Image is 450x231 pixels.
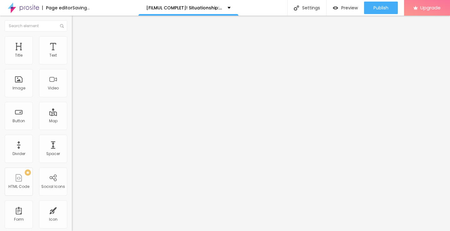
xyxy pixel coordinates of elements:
[333,5,338,11] img: view-1.svg
[294,5,299,11] img: Icone
[72,6,90,10] div: Saving...
[48,86,59,90] div: Video
[15,53,22,58] div: Title
[12,152,25,156] div: Divider
[12,86,25,90] div: Image
[8,184,29,189] div: HTML Code
[14,217,24,222] div: Form
[49,217,57,222] div: Icon
[46,152,60,156] div: Spacer
[373,5,388,10] span: Publish
[49,119,57,123] div: Map
[60,24,64,28] img: Icone
[420,5,441,10] span: Upgrade
[42,6,72,10] div: Page editor
[41,184,65,189] div: Social Icons
[12,119,25,123] div: Button
[72,16,450,231] iframe: Editor
[146,6,223,10] p: [FILMUL COMPLET]! Situationship: Combinatii, nu relatii (2025) Online Subtitrat Română HD
[5,20,67,32] input: Search element
[49,53,57,58] div: Text
[327,2,364,14] button: Preview
[364,2,398,14] button: Publish
[341,5,358,10] span: Preview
